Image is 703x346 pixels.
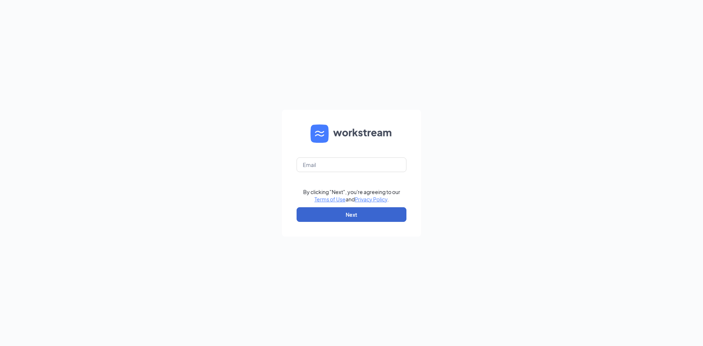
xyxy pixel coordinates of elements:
img: WS logo and Workstream text [310,124,393,143]
button: Next [297,207,406,222]
a: Privacy Policy [355,196,387,202]
a: Terms of Use [315,196,346,202]
div: By clicking "Next", you're agreeing to our and . [303,188,400,203]
input: Email [297,157,406,172]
